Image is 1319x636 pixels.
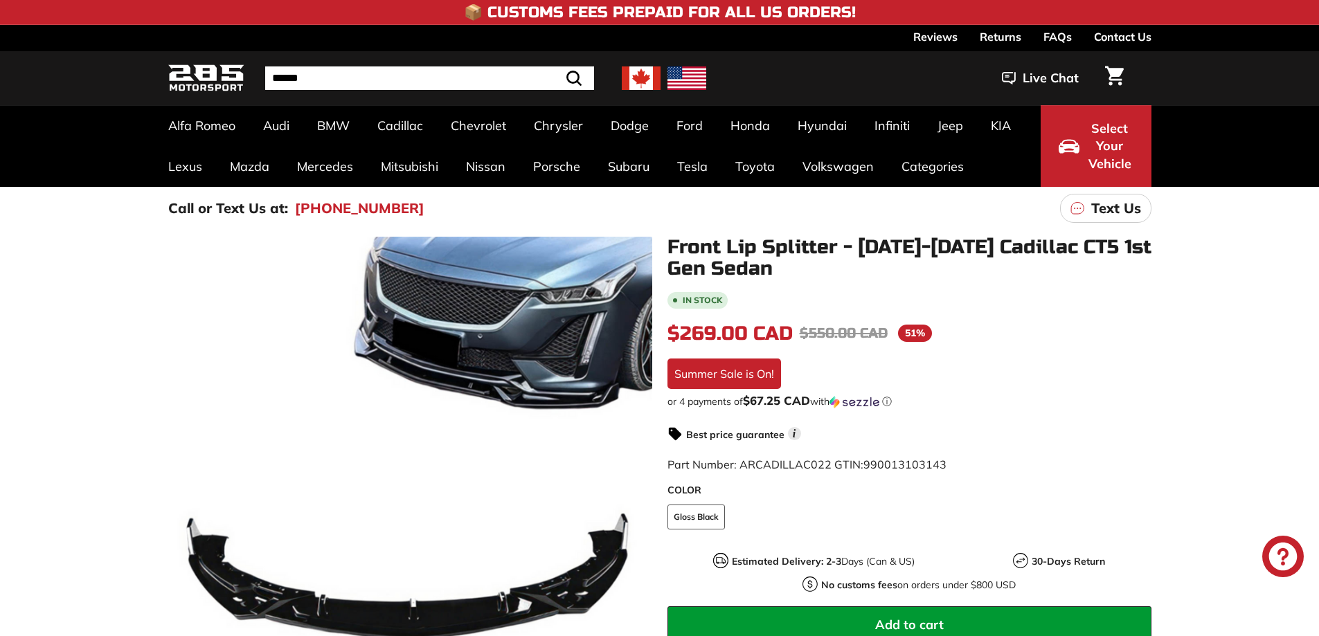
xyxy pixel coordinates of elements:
[1032,555,1105,567] strong: 30-Days Return
[519,146,594,187] a: Porsche
[980,25,1021,48] a: Returns
[1094,25,1151,48] a: Contact Us
[597,105,663,146] a: Dodge
[283,146,367,187] a: Mercedes
[663,105,717,146] a: Ford
[1041,105,1151,187] button: Select Your Vehicle
[1258,536,1308,581] inbox-online-store-chat: Shopify online store chat
[898,325,932,342] span: 51%
[789,146,888,187] a: Volkswagen
[452,146,519,187] a: Nissan
[743,393,810,408] span: $67.25 CAD
[977,105,1025,146] a: KIA
[437,105,520,146] a: Chevrolet
[1091,198,1141,219] p: Text Us
[1086,120,1133,173] span: Select Your Vehicle
[984,61,1097,96] button: Live Chat
[663,146,721,187] a: Tesla
[913,25,958,48] a: Reviews
[364,105,437,146] a: Cadillac
[367,146,452,187] a: Mitsubishi
[154,146,216,187] a: Lexus
[667,457,946,471] span: Part Number: ARCADILLAC022 GTIN:
[154,105,249,146] a: Alfa Romeo
[1097,55,1132,102] a: Cart
[875,617,944,633] span: Add to cart
[667,483,1151,498] label: COLOR
[295,198,424,219] a: [PHONE_NUMBER]
[1043,25,1072,48] a: FAQs
[216,146,283,187] a: Mazda
[829,396,879,408] img: Sezzle
[732,555,841,567] strong: Estimated Delivery: 2-3
[265,66,594,90] input: Search
[249,105,303,146] a: Audi
[168,62,244,95] img: Logo_285_Motorsport_areodynamics_components
[861,105,924,146] a: Infiniti
[464,4,856,21] h4: 📦 Customs Fees Prepaid for All US Orders!
[686,428,784,441] strong: Best price guarantee
[717,105,784,146] a: Honda
[821,579,897,591] strong: No customs fees
[863,457,946,471] span: 990013103143
[667,394,1151,408] div: or 4 payments of$67.25 CADwithSezzle Click to learn more about Sezzle
[168,198,288,219] p: Call or Text Us at:
[821,578,1016,592] p: on orders under $800 USD
[594,146,663,187] a: Subaru
[667,394,1151,408] div: or 4 payments of with
[520,105,597,146] a: Chrysler
[1060,194,1151,223] a: Text Us
[721,146,789,187] a: Toyota
[683,296,722,305] b: In stock
[924,105,977,146] a: Jeep
[1023,69,1079,87] span: Live Chat
[303,105,364,146] a: BMW
[784,105,861,146] a: Hyundai
[732,554,915,569] p: Days (Can & US)
[788,427,801,440] span: i
[667,322,793,345] span: $269.00 CAD
[667,237,1151,280] h1: Front Lip Splitter - [DATE]-[DATE] Cadillac CT5 1st Gen Sedan
[667,358,781,389] div: Summer Sale is On!
[800,325,888,342] span: $550.00 CAD
[888,146,978,187] a: Categories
